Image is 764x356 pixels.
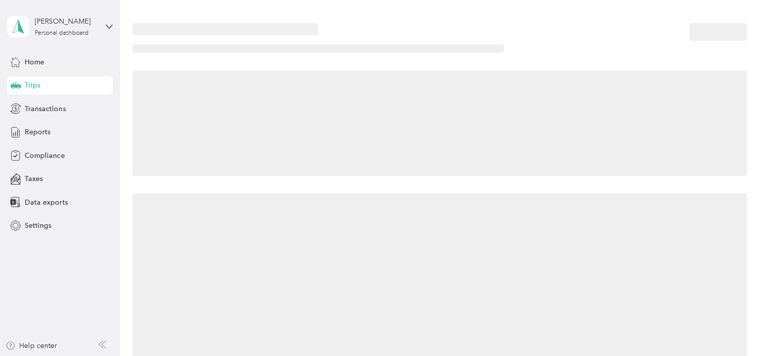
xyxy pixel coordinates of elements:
span: Data exports [25,197,67,208]
span: Transactions [25,104,65,114]
span: Taxes [25,173,43,184]
iframe: Everlance-gr Chat Button Frame [708,300,764,356]
div: [PERSON_NAME] [35,16,98,27]
span: Home [25,57,44,67]
span: Reports [25,127,50,137]
span: Settings [25,220,51,231]
div: Personal dashboard [35,30,89,36]
span: Compliance [25,150,64,161]
span: Trips [25,80,40,91]
button: Help center [6,340,57,351]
